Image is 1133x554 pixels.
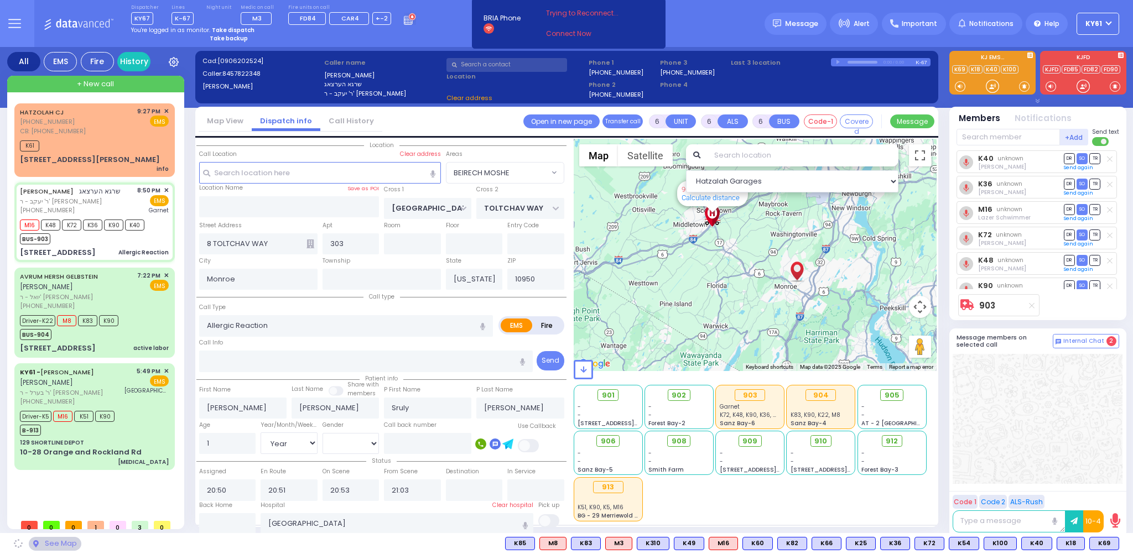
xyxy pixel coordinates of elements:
[979,495,1007,509] button: Code 2
[78,315,97,326] span: K83
[885,390,900,401] span: 905
[731,58,831,67] label: Last 3 location
[1077,179,1088,189] span: SO
[131,4,159,11] label: Dispatcher
[360,374,403,383] span: Patient info
[341,14,359,23] span: CAR4
[300,14,316,23] span: FD84
[804,114,837,128] button: Code-1
[1089,229,1100,240] span: TR
[124,386,169,395] span: Mount Sinai Hospital
[791,411,840,419] span: K83, K90, K22, M8
[261,421,318,430] div: Year/Month/Week/Day
[978,188,1026,196] span: Shloma Kaufman
[199,116,252,126] a: Map View
[44,52,77,71] div: EMS
[476,385,513,394] label: P Last Name
[916,58,931,66] div: K-67
[20,206,75,215] span: [PHONE_NUMBER]
[854,19,870,29] span: Alert
[261,467,286,476] label: En Route
[861,403,865,411] span: -
[648,411,652,419] span: -
[1044,19,1059,29] span: Help
[199,385,231,394] label: First Name
[1089,204,1100,215] span: TR
[996,205,1022,213] span: unknown
[57,315,76,326] span: M8
[20,397,75,406] span: [PHONE_NUMBER]
[347,380,379,389] small: Share with
[769,114,799,128] button: BUS
[814,436,827,447] span: 910
[978,154,994,163] a: K40
[1089,153,1100,164] span: TR
[164,367,169,376] span: ✕
[1056,339,1061,344] img: comment-alt.png
[539,537,566,550] div: ALS KJ
[660,80,727,90] span: Phone 4
[578,419,682,427] span: [STREET_ADDRESS][PERSON_NAME]
[637,537,669,550] div: BLS
[137,186,160,195] span: 8:50 PM
[952,65,968,74] a: K69
[20,127,86,135] span: CB: [PHONE_NUMBER]
[347,185,379,192] label: Save as POI
[909,336,931,358] button: Drag Pegman onto the map to open Street View
[150,280,169,291] span: EMS
[648,403,652,411] span: -
[323,467,350,476] label: On Scene
[347,389,376,398] span: members
[20,154,160,165] div: [STREET_ADDRESS][PERSON_NAME]
[1063,337,1104,345] span: Internal Chat
[996,231,1022,239] span: unknown
[720,449,723,457] span: -
[507,467,536,476] label: In Service
[861,419,943,427] span: AT - 2 [GEOGRAPHIC_DATA]
[261,513,533,534] input: Search hospital
[446,163,549,182] span: BEIRECH MOSHE
[979,301,995,310] a: 903
[674,537,704,550] div: BLS
[957,334,1053,348] h5: Message members on selected call
[20,292,133,302] span: יואל - ר' [PERSON_NAME]
[79,186,121,196] span: שרגא הערצאג
[199,162,441,183] input: Search location here
[589,58,656,67] span: Phone 1
[1077,13,1119,35] button: KY61
[537,351,564,370] button: Send
[202,82,321,91] label: [PERSON_NAME]
[602,114,643,128] button: Transfer call
[978,163,1026,171] span: Elozer Gruber
[323,421,344,430] label: Gender
[306,239,314,248] span: Other building occupants
[1092,128,1119,136] span: Send text
[703,205,722,227] div: Orange Regional Medical Center
[137,271,160,280] span: 7:22 PM
[880,537,910,550] div: BLS
[74,411,93,422] span: K51
[546,8,633,18] span: Trying to Reconnect...
[199,338,223,347] label: Call Info
[589,68,643,76] label: [PHONE_NUMBER]
[210,34,248,43] strong: Take backup
[1043,65,1061,74] a: KJFD
[978,239,1026,247] span: Yitzchok Ekstein
[20,438,84,447] div: 129 SHORTLINE DEPOT
[1064,190,1093,196] a: Send again
[787,250,807,284] div: SHRAGA HERTZOG
[1077,153,1088,164] span: SO
[840,114,873,128] button: Covered
[648,449,652,457] span: -
[133,344,169,352] div: active labor
[1064,255,1075,265] span: DR
[87,521,104,529] span: 1
[384,385,420,394] label: P First Name
[959,112,1000,125] button: Members
[292,385,323,394] label: Last Name
[43,521,60,529] span: 0
[44,17,117,30] img: Logo
[576,357,613,371] a: Open this area in Google Maps (opens a new window)
[202,69,321,79] label: Caller:
[589,90,643,98] label: [PHONE_NUMBER]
